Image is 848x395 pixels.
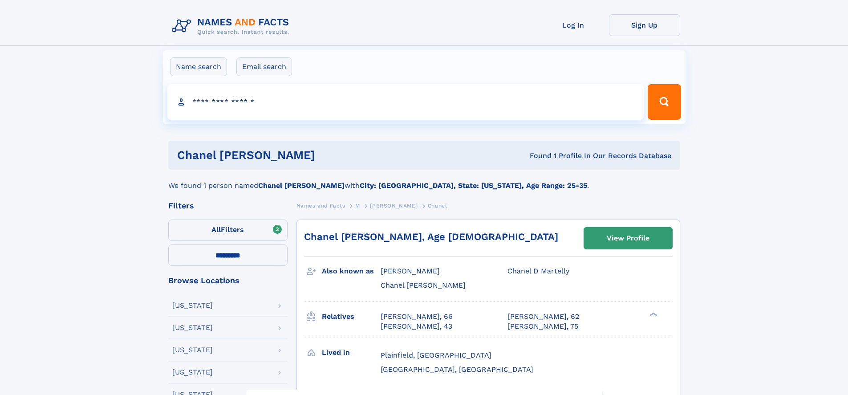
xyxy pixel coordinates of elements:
[322,309,381,324] h3: Relatives
[538,14,609,36] a: Log In
[381,267,440,275] span: [PERSON_NAME]
[370,200,418,211] a: [PERSON_NAME]
[381,312,453,322] a: [PERSON_NAME], 66
[355,200,360,211] a: M
[381,322,452,331] a: [PERSON_NAME], 43
[168,202,288,210] div: Filters
[322,264,381,279] h3: Also known as
[507,322,578,331] a: [PERSON_NAME], 75
[360,181,587,190] b: City: [GEOGRAPHIC_DATA], State: [US_STATE], Age Range: 25-35
[168,14,296,38] img: Logo Names and Facts
[609,14,680,36] a: Sign Up
[211,225,221,234] span: All
[172,369,213,376] div: [US_STATE]
[584,228,672,249] a: View Profile
[168,220,288,241] label: Filters
[258,181,345,190] b: Chanel [PERSON_NAME]
[167,84,644,120] input: search input
[170,57,227,76] label: Name search
[304,231,558,242] a: Chanel [PERSON_NAME], Age [DEMOGRAPHIC_DATA]
[647,311,658,317] div: ❯
[172,324,213,331] div: [US_STATE]
[296,200,345,211] a: Names and Facts
[648,84,681,120] button: Search Button
[381,281,466,289] span: Chanel [PERSON_NAME]
[607,228,649,248] div: View Profile
[507,312,579,322] a: [PERSON_NAME], 62
[322,345,381,360] h3: Lived in
[370,203,418,209] span: [PERSON_NAME]
[172,302,213,309] div: [US_STATE]
[168,170,680,191] div: We found 1 person named with .
[172,346,213,354] div: [US_STATE]
[236,57,292,76] label: Email search
[381,365,533,374] span: [GEOGRAPHIC_DATA], [GEOGRAPHIC_DATA]
[168,277,288,285] div: Browse Locations
[507,267,569,275] span: Chanel D Martelly
[177,150,422,161] h1: Chanel [PERSON_NAME]
[355,203,360,209] span: M
[381,351,491,359] span: Plainfield, [GEOGRAPHIC_DATA]
[422,151,671,161] div: Found 1 Profile In Our Records Database
[428,203,447,209] span: Chanel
